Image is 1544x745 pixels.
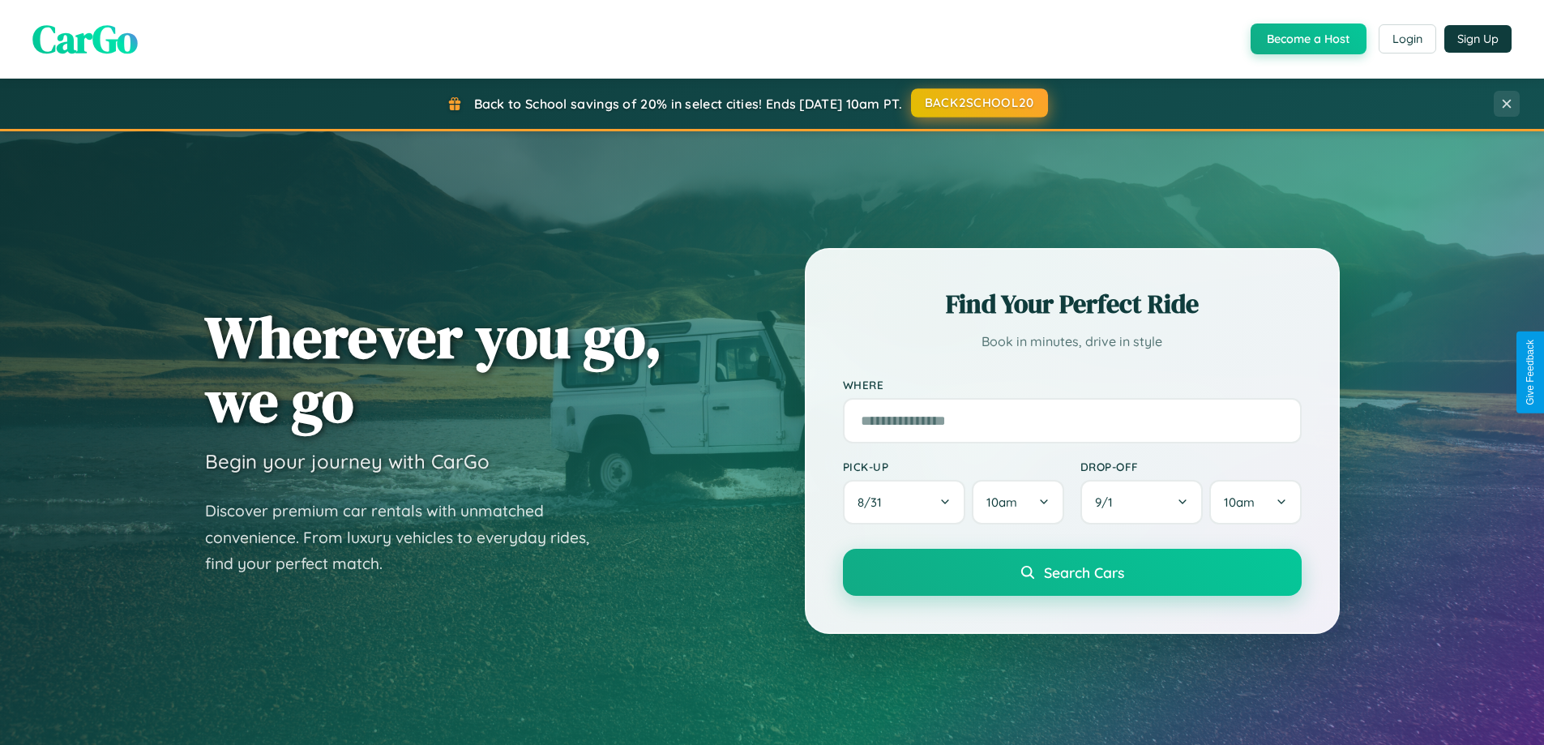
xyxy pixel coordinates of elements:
p: Book in minutes, drive in style [843,330,1302,353]
button: 10am [972,480,1063,524]
button: Become a Host [1251,24,1367,54]
button: 10am [1209,480,1301,524]
button: Sign Up [1444,25,1512,53]
button: 8/31 [843,480,966,524]
span: 9 / 1 [1095,495,1121,510]
span: Search Cars [1044,563,1124,581]
label: Where [843,378,1302,392]
button: 9/1 [1080,480,1204,524]
label: Drop-off [1080,460,1302,473]
span: 10am [1224,495,1255,510]
span: CarGo [32,12,138,66]
h3: Begin your journey with CarGo [205,449,490,473]
span: 10am [986,495,1017,510]
p: Discover premium car rentals with unmatched convenience. From luxury vehicles to everyday rides, ... [205,498,610,577]
span: 8 / 31 [858,495,890,510]
h1: Wherever you go, we go [205,305,662,433]
h2: Find Your Perfect Ride [843,286,1302,322]
button: Login [1379,24,1436,54]
label: Pick-up [843,460,1064,473]
div: Give Feedback [1525,340,1536,405]
button: BACK2SCHOOL20 [911,88,1048,118]
button: Search Cars [843,549,1302,596]
span: Back to School savings of 20% in select cities! Ends [DATE] 10am PT. [474,96,902,112]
